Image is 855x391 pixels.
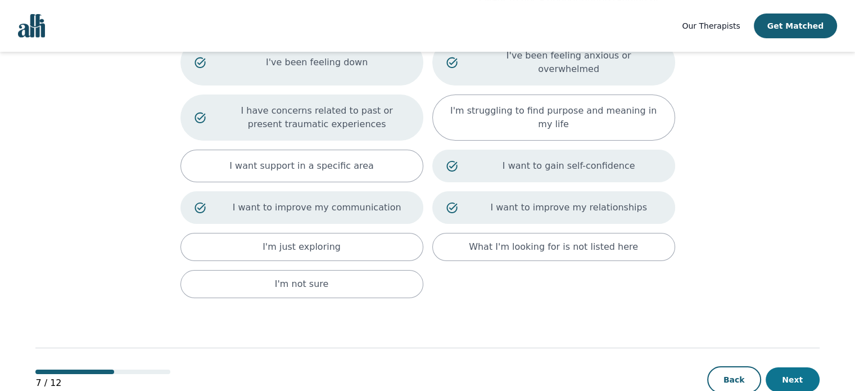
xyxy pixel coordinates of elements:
[275,277,329,291] p: I'm not sure
[225,104,409,131] p: I have concerns related to past or present traumatic experiences
[754,14,837,38] button: Get Matched
[682,19,740,33] a: Our Therapists
[477,159,661,173] p: I want to gain self-confidence
[263,240,341,254] p: I'm just exploring
[477,49,661,76] p: I've been feeling anxious or overwhelmed
[469,240,638,254] p: What I'm looking for is not listed here
[225,56,409,69] p: I've been feeling down
[446,104,661,131] p: I'm struggling to find purpose and meaning in my life
[18,14,45,38] img: alli logo
[229,159,374,173] p: I want support in a specific area
[477,201,661,214] p: I want to improve my relationships
[35,376,170,390] p: 7 / 12
[225,201,409,214] p: I want to improve my communication
[682,21,740,30] span: Our Therapists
